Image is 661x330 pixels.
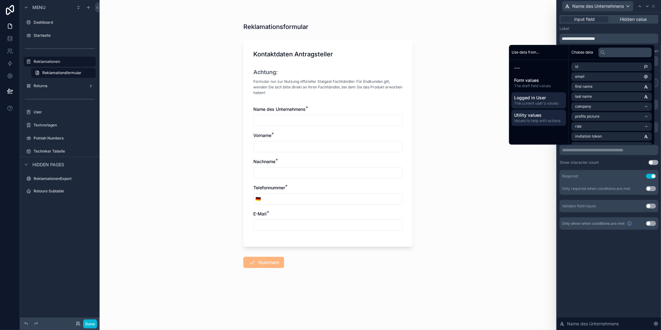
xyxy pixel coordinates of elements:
span: Name des Unternehmens [567,321,619,327]
button: Select Button [254,193,263,205]
label: Returns [34,83,86,88]
span: Nachname [253,159,275,164]
a: Polnish Numbers [24,133,96,143]
label: Label [560,26,569,31]
span: Menu [32,4,45,11]
span: Form values [514,77,564,83]
span: Telefonnummer [253,185,285,190]
h1: Kontaktdaten Antragsteller [253,50,333,59]
label: ReklamationenExport [34,176,95,181]
div: Validate field inputs [562,204,596,209]
a: Returns [24,81,96,91]
a: Textvorlagen [24,120,96,130]
div: Only required when conditions are met [562,186,630,191]
span: Reklamationsformular [42,70,82,75]
span: Name des Unternehmens [572,3,624,9]
span: Values to help with actions [514,118,564,123]
label: User [34,110,95,115]
a: Techniker Tabelle [24,146,96,156]
a: ReklamationenExport [24,174,96,184]
span: Choose data [571,50,593,55]
a: Dashboard [24,17,96,27]
a: Retoure Subtable [24,186,96,196]
span: The draft field values [514,83,564,88]
label: Startseite [34,33,95,38]
label: Dashboard [34,20,95,25]
span: Only show when conditions are met [562,221,625,226]
span: 🇩🇪 [255,196,261,202]
label: Polnish Numbers [34,136,95,141]
span: Name des Unternehmens [253,106,306,112]
label: Reklamationen [34,59,92,64]
label: Techniker Tabelle [34,149,95,154]
span: Logged in User [514,95,564,101]
span: Utility values [514,112,564,118]
button: Done [83,319,97,328]
h1: Reklamationsformular [243,22,308,31]
div: Required [562,174,578,179]
span: --- [514,65,564,71]
span: The current user's values [514,101,564,106]
a: Reklamationsformular [31,68,96,78]
div: Show character count [560,160,599,165]
span: E-Mail [253,211,267,216]
h3: Achtung: [253,68,403,76]
a: Reklamationen [24,57,96,67]
span: Use data from... [512,50,539,55]
a: User [24,107,96,117]
label: Textvorlagen [34,123,95,128]
span: Input field [574,16,595,22]
div: scrollable content [509,60,569,128]
a: Startseite [24,31,96,40]
span: Vorname [253,133,271,138]
button: Name des Unternehmens [562,1,634,12]
p: Formular nur zur Nutzung offizieller Stalgast Fachhändler. Für Endkunden gilt, wenden Sie sich bi... [253,79,403,96]
span: Hidden value [620,16,647,22]
label: Retoure Subtable [34,189,95,194]
span: Hidden pages [32,162,64,168]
